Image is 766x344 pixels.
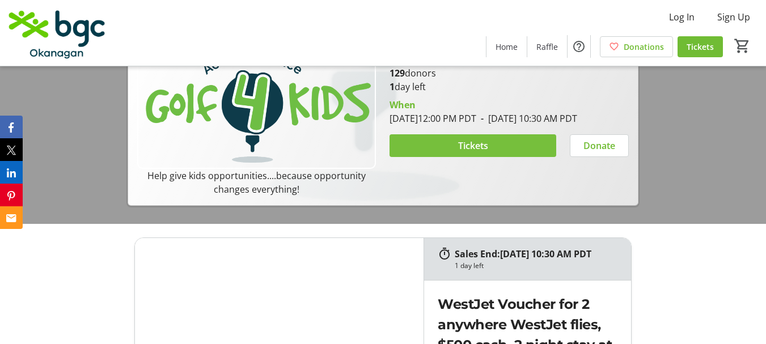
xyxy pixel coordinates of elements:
span: Donations [624,41,664,53]
a: Donations [600,36,673,57]
span: Log In [669,10,695,24]
div: 1 day left [455,261,484,271]
span: [DATE] 12:00 PM PDT [390,112,476,125]
span: - [476,112,488,125]
span: 1 [390,80,395,93]
a: Home [486,36,527,57]
button: Help [568,35,590,58]
span: Sales End: [455,248,500,260]
span: [DATE] 10:30 AM PDT [476,112,577,125]
button: Tickets [390,134,556,157]
button: Donate [570,134,629,157]
button: Log In [660,8,704,26]
p: day left [390,80,628,94]
span: Home [496,41,518,53]
button: Cart [732,36,752,56]
button: Sign Up [708,8,759,26]
span: Tickets [458,139,488,152]
span: Sign Up [717,10,750,24]
a: Raffle [527,36,567,57]
span: Donate [583,139,615,152]
img: BGC Okanagan's Logo [7,5,108,61]
p: donors [390,66,628,80]
p: Help give kids opportunities....because opportunity changes everything! [137,169,376,196]
a: Tickets [678,36,723,57]
div: When [390,98,416,112]
span: Raffle [536,41,558,53]
span: [DATE] 10:30 AM PDT [500,248,591,260]
b: 129 [390,67,405,79]
span: Tickets [687,41,714,53]
img: Campaign CTA Media Photo [137,35,376,169]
